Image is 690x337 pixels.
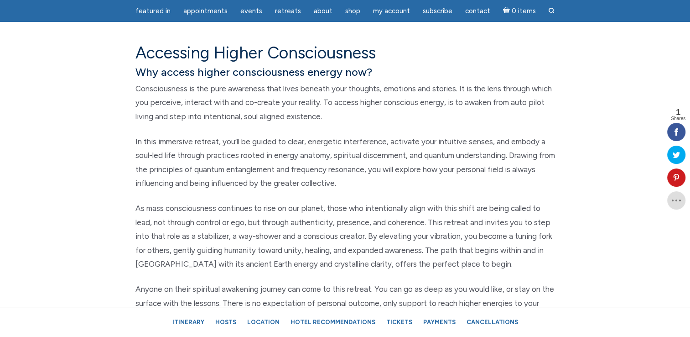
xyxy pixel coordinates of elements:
a: Subscribe [417,2,458,20]
a: Hosts [211,314,241,330]
p: As mass consciousness continues to rise on our planet, those who intentionally align with this sh... [135,201,555,271]
a: Appointments [178,2,233,20]
span: Contact [465,7,490,15]
span: My Account [373,7,410,15]
span: About [314,7,332,15]
span: Retreats [275,7,301,15]
i: Cart [503,7,512,15]
a: Shop [340,2,366,20]
span: Subscribe [423,7,452,15]
a: About [308,2,338,20]
a: Cart0 items [498,1,541,20]
a: Tickets [382,314,417,330]
a: Events [235,2,268,20]
a: featured in [130,2,176,20]
a: Payments [419,314,460,330]
a: My Account [368,2,415,20]
h6: Why access higher consciousness energy now? [135,64,555,80]
span: 0 items [511,8,535,15]
a: Itinerary [168,314,209,330]
h4: Accessing Higher Consciousness [135,43,555,63]
span: Appointments [183,7,228,15]
a: Contact [460,2,496,20]
span: Shares [671,116,685,121]
p: Consciousness is the pure awareness that lives beneath your thoughts, emotions and stories. It is... [135,82,555,124]
a: Cancellations [462,314,523,330]
span: featured in [135,7,171,15]
a: Hotel Recommendations [286,314,380,330]
a: Location [243,314,284,330]
span: 1 [671,108,685,116]
span: Shop [345,7,360,15]
span: Events [240,7,262,15]
p: In this immersive retreat, you’ll be guided to clear, energetic interference, activate your intui... [135,135,555,190]
a: Retreats [270,2,306,20]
